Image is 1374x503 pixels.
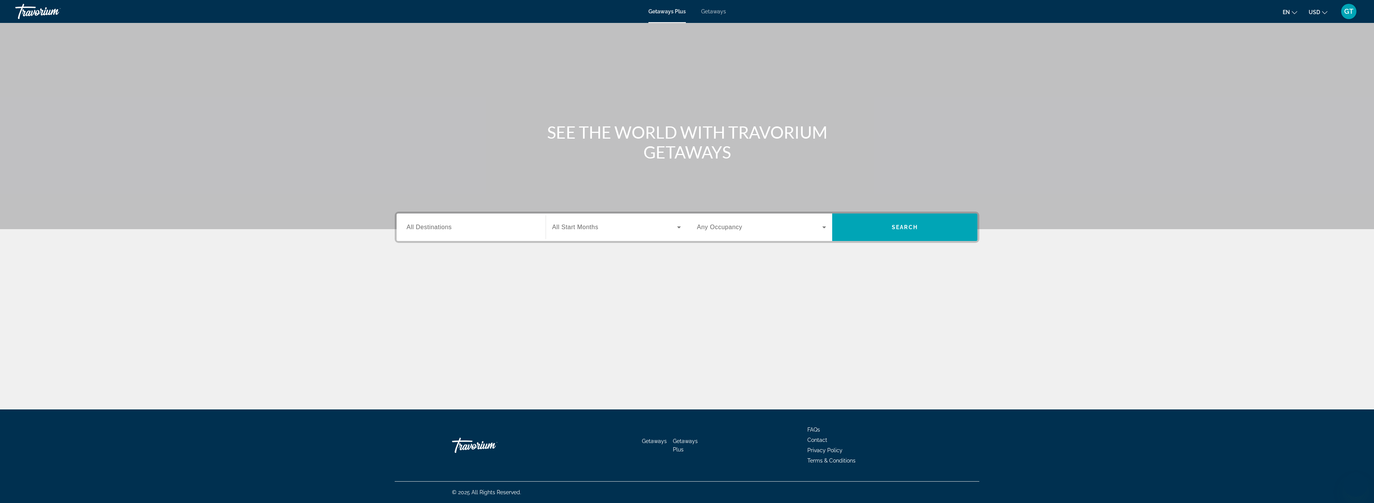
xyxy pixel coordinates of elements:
[642,438,667,444] a: Getaways
[1309,9,1320,15] span: USD
[1309,6,1327,18] button: Change currency
[648,8,686,15] a: Getaways Plus
[452,434,528,457] a: Travorium
[407,224,452,230] span: All Destinations
[697,224,742,230] span: Any Occupancy
[832,213,977,241] button: Search
[1283,6,1297,18] button: Change language
[452,489,521,495] span: © 2025 All Rights Reserved.
[552,224,598,230] span: All Start Months
[673,438,698,453] a: Getaways Plus
[15,2,92,21] a: Travorium
[397,213,977,241] div: Search widget
[1339,3,1359,19] button: User Menu
[544,122,830,162] h1: SEE THE WORLD WITH TRAVORIUM GETAWAYS
[1343,472,1368,497] iframe: Button to launch messaging window
[807,427,820,433] a: FAQs
[892,224,918,230] span: Search
[807,447,843,453] a: Privacy Policy
[807,458,856,464] a: Terms & Conditions
[1344,8,1353,15] span: GT
[807,437,827,443] a: Contact
[701,8,726,15] a: Getaways
[1283,9,1290,15] span: en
